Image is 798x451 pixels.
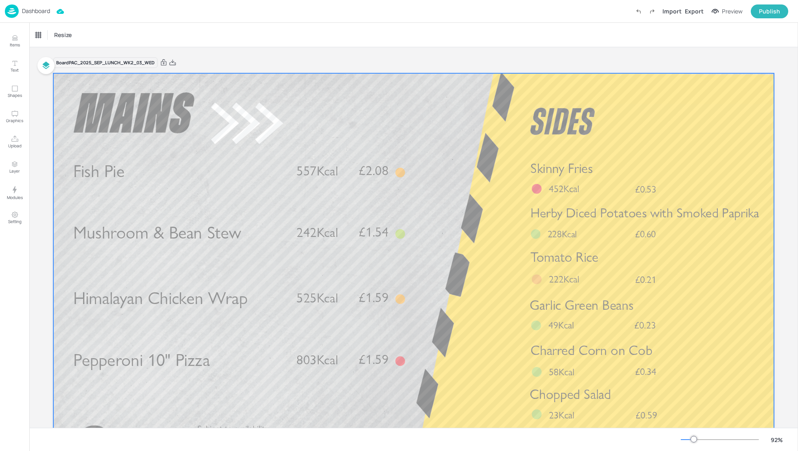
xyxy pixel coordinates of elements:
[751,4,788,18] button: Publish
[531,205,759,220] span: Herby Diced Potatoes with Smoked Paprika
[636,410,657,420] span: £0.59
[73,222,241,243] span: Mushroom & Bean Stew
[631,4,645,18] label: Undo (Ctrl + Z)
[635,184,657,194] span: £0.53
[685,7,704,15] div: Export
[359,353,388,366] span: £1.59
[635,367,657,377] span: £0.34
[531,160,593,177] span: Skinny Fries
[22,8,50,14] p: Dashboard
[531,249,598,265] span: Tomato Rice
[548,319,574,331] span: 49Kcal
[53,31,73,39] span: Resize
[634,320,656,330] span: £0.23
[767,436,787,444] div: 92 %
[549,183,579,195] span: 452Kcal
[635,275,657,285] span: £0.21
[722,7,743,16] div: Preview
[635,230,656,239] span: £0.60
[530,386,611,402] span: Chopped Salad
[359,291,388,304] span: £1.59
[549,409,574,421] span: 23Kcal
[759,7,780,16] div: Publish
[5,4,19,18] img: logo-86c26b7e.jpg
[296,352,338,368] span: 803Kcal
[549,366,574,378] span: 58Kcal
[73,287,248,309] span: Himalayan Chicken Wrap
[296,225,338,241] span: 242Kcal
[73,349,210,370] span: Pepperoni 10" Pizza
[707,5,748,18] button: Preview
[296,163,338,179] span: 557Kcal
[359,164,388,177] span: £2.08
[359,226,388,239] span: £1.54
[662,7,682,15] div: Import
[53,57,158,68] div: Board PAC_2025_SEP_LUNCH_WK2_03_WED
[296,290,338,306] span: 525Kcal
[531,342,653,359] span: Charred Corn on Cob
[645,4,659,18] label: Redo (Ctrl + Y)
[73,161,125,182] span: Fish Pie
[548,228,577,240] span: 228Kcal
[549,273,579,285] span: 222Kcal
[530,297,633,313] span: Garlic Green Beans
